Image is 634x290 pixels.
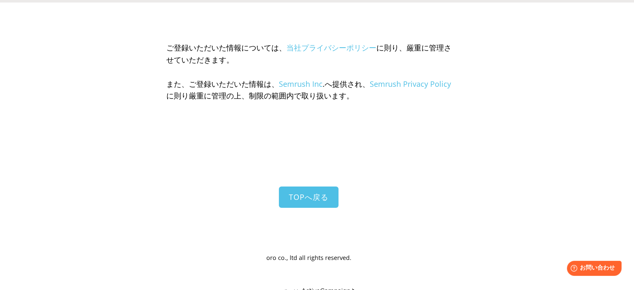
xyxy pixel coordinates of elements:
[279,187,338,208] a: TOPへ戻る
[289,192,328,202] span: TOPへ戻る
[279,79,323,89] a: Semrush Inc
[166,43,451,65] span: ご登録いただいた情報については、 に則り、厳重に管理させていただきます。
[286,43,376,53] a: 当社プライバシーポリシー
[560,257,625,281] iframe: Help widget launcher
[166,79,451,101] span: また、ご登録いただいた情報は、 .へ提供され、 に則り厳重に管理の上、制限の範囲内で取り扱います。
[266,254,351,262] span: oro co., ltd all rights reserved.
[370,79,451,89] a: Semrush Privacy Policy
